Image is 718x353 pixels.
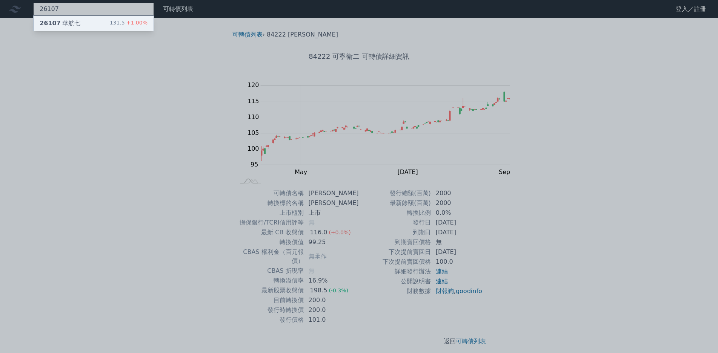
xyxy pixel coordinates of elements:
[40,19,80,28] div: 華航七
[110,19,148,28] div: 131.5
[125,20,148,26] span: +1.00%
[34,16,154,31] a: 26107華航七 131.5+1.00%
[40,20,61,27] span: 26107
[680,317,718,353] div: 聊天小工具
[680,317,718,353] iframe: Chat Widget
